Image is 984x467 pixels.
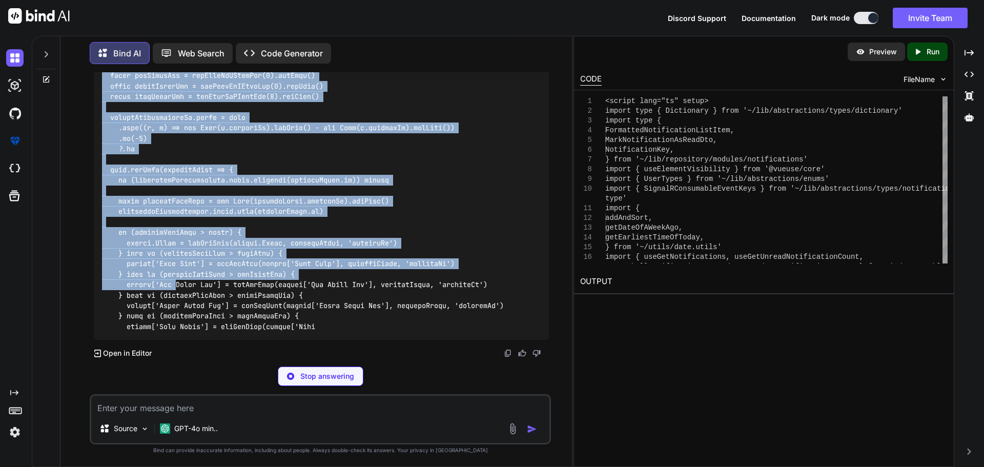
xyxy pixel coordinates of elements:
[742,14,796,23] span: Documentation
[605,107,821,115] span: import type { Dictionary } from '~/lib/abstraction
[821,175,829,183] span: s'
[6,49,24,67] img: darkChat
[605,116,661,125] span: import type {
[300,371,354,381] p: Stop answering
[821,262,954,271] span: onStatus } from '~/composables/
[605,224,683,232] span: getDateOfAWeekAgo,
[580,106,592,116] div: 2
[605,262,821,271] span: useMarkAllNotificationsAsRead, useUpdateNotificati
[904,74,935,85] span: FileName
[605,214,652,222] span: addAndSort,
[821,253,864,261] span: tionCount,
[580,145,592,155] div: 6
[103,348,152,358] p: Open in Editor
[6,77,24,94] img: darkAi-studio
[6,105,24,122] img: githubDark
[580,242,592,252] div: 15
[605,175,821,183] span: import { UserTypes } from '~/lib/abstractions/enum
[504,349,512,357] img: copy
[605,204,640,212] span: import {
[580,73,602,86] div: CODE
[605,243,722,251] span: } from '~/utils/date.utils'
[580,213,592,223] div: 12
[261,47,323,59] p: Code Generator
[821,185,962,193] span: abstractions/types/notifications.
[580,135,592,145] div: 5
[178,47,224,59] p: Web Search
[518,349,526,357] img: like
[927,47,939,57] p: Run
[174,423,218,434] p: GPT-4o min..
[580,155,592,165] div: 7
[939,75,948,84] img: chevron down
[893,8,968,28] button: Invite Team
[6,160,24,177] img: cloudideIcon
[605,194,627,202] span: type'
[856,47,865,56] img: preview
[668,14,726,23] span: Discord Support
[821,165,825,173] span: '
[605,253,821,261] span: import { useGetNotifications, useGetUnreadNotifica
[574,270,954,294] h2: OUTPUT
[6,423,24,441] img: settings
[742,13,796,24] button: Documentation
[605,185,821,193] span: import { SignalRConsumableEventKeys } from '~/lib/
[605,126,734,134] span: FormattedNotificationListItem,
[821,107,903,115] span: s/types/dictionary'
[160,423,170,434] img: GPT-4o mini
[114,423,137,434] p: Source
[605,165,821,173] span: import { useElementVisibility } from '@vueuse/core
[580,116,592,126] div: 3
[605,155,808,164] span: } from '~/lib/repository/modules/notifications'
[580,204,592,213] div: 11
[90,446,551,454] p: Bind can provide inaccurate information, including about people. Always double-check its answers....
[580,96,592,106] div: 1
[527,424,537,434] img: icon
[811,13,850,23] span: Dark mode
[140,424,149,433] img: Pick Models
[580,252,592,262] div: 16
[605,97,709,105] span: <script lang="ts" setup>
[580,223,592,233] div: 13
[580,165,592,174] div: 8
[605,233,704,241] span: getEarliestTimeOfToday,
[580,184,592,194] div: 10
[532,349,541,357] img: dislike
[580,233,592,242] div: 14
[580,174,592,184] div: 9
[605,136,717,144] span: MarkNotificationAsReadDto,
[580,126,592,135] div: 4
[8,8,70,24] img: Bind AI
[6,132,24,150] img: premium
[507,423,519,435] img: attachment
[869,47,897,57] p: Preview
[605,146,674,154] span: NotificationKey,
[113,47,141,59] p: Bind AI
[668,13,726,24] button: Discord Support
